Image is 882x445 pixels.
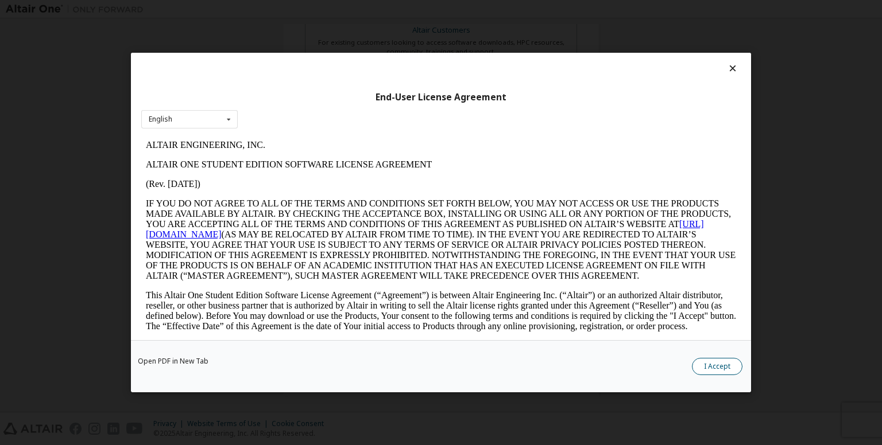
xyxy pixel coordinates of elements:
p: ALTAIR ONE STUDENT EDITION SOFTWARE LICENSE AGREEMENT [5,24,595,34]
div: End-User License Agreement [141,92,741,103]
p: (Rev. [DATE]) [5,44,595,54]
a: Open PDF in New Tab [138,358,208,365]
div: English [149,116,172,123]
p: IF YOU DO NOT AGREE TO ALL OF THE TERMS AND CONDITIONS SET FORTH BELOW, YOU MAY NOT ACCESS OR USE... [5,63,595,146]
button: I Accept [692,358,742,375]
p: This Altair One Student Edition Software License Agreement (“Agreement”) is between Altair Engine... [5,155,595,196]
a: [URL][DOMAIN_NAME] [5,84,563,104]
p: ALTAIR ENGINEERING, INC. [5,5,595,15]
